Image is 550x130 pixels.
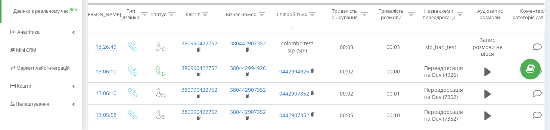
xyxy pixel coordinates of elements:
div: 13:06:10 [96,64,111,79]
td: Переадресація на Dev (7352) [417,105,465,126]
td: 00:00 [370,61,417,82]
a: 380990422752 [181,64,217,72]
div: Співробітник [276,11,307,17]
div: [PERSON_NAME] [83,11,121,17]
td: 00:05 [323,105,370,126]
div: Клієнт [186,11,200,17]
a: 380990422752 [181,40,217,47]
td: sip_hati_test [417,33,465,61]
div: Тип дзвінка [122,8,139,21]
a: 380442907352 [230,108,266,115]
div: Тривалість очікування [330,8,359,21]
td: Переадресація на Dev (4926) [417,61,465,82]
a: 0442907352 [279,90,309,97]
td: Переадресація на Dev (7352) [417,83,465,105]
span: Налаштування [16,101,49,107]
a: 0442994926 [279,68,309,75]
span: Аналiтика [17,29,40,35]
div: Статус [151,11,166,17]
a: 380442907352 [230,40,266,47]
div: Аудіозапис розмови [472,8,508,21]
td: 00:03 [370,33,417,61]
td: 00:02 [323,61,370,82]
div: Тривалість розмови [376,8,406,21]
td: colombo test sip (SIP) [271,33,323,61]
a: 380442907352 [230,86,266,93]
div: Бізнес номер [226,11,257,17]
span: Маркетплейс інтеграцій [16,65,70,71]
div: 13:05:58 [96,108,111,123]
span: Дзвінки в реальному часі [13,7,69,15]
div: Назва схеми переадресації [423,8,455,21]
a: 380990422752 [181,108,217,115]
td: 00:01 [370,83,417,105]
a: 380990422752 [181,86,217,93]
td: 00:10 [370,105,417,126]
a: 380442994926 [230,64,266,72]
div: 13:06:10 [96,86,111,101]
td: 00:02 [323,83,370,105]
div: 13:26:49 [96,40,111,54]
span: Mini CRM [16,47,36,53]
a: Дзвінки в реальному часіNEW [13,4,82,18]
span: Кошти [17,83,31,89]
a: 0442907352 [279,112,309,119]
span: Запис розмови не вівся [473,36,503,57]
td: 00:03 [323,33,370,61]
